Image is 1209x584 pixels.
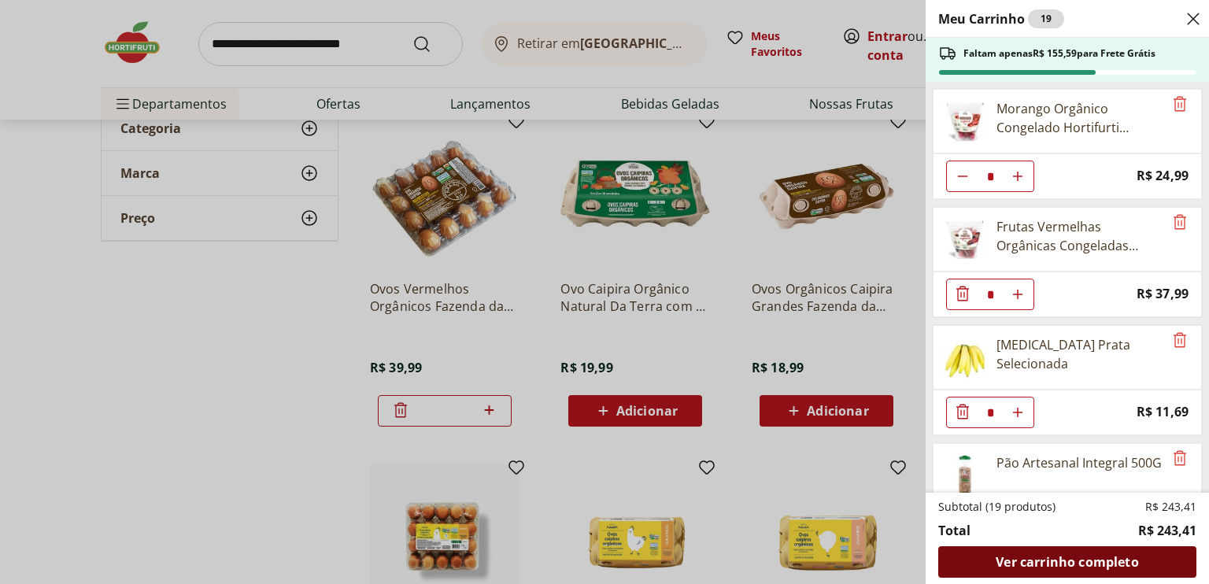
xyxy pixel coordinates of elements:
[978,397,1002,427] input: Quantidade Atual
[996,556,1138,568] span: Ver carrinho completo
[963,47,1155,60] span: Faltam apenas R$ 155,59 para Frete Grátis
[1170,331,1189,350] button: Remove
[1002,161,1033,192] button: Aumentar Quantidade
[996,453,1162,472] div: Pão Artesanal Integral 500G
[1145,499,1196,515] span: R$ 243,41
[938,521,971,540] span: Total
[1137,283,1189,305] span: R$ 37,99
[996,335,1163,373] div: [MEDICAL_DATA] Prata Selecionada
[978,279,1002,309] input: Quantidade Atual
[1170,449,1189,468] button: Remove
[938,499,1056,515] span: Subtotal (19 produtos)
[947,279,978,310] button: Diminuir Quantidade
[943,335,987,379] img: Principal
[978,161,1002,191] input: Quantidade Atual
[1002,397,1033,428] button: Aumentar Quantidade
[1170,95,1189,114] button: Remove
[1138,521,1196,540] span: R$ 243,41
[996,99,1163,137] div: Morango Orgânico Congelado Hortifurti Natural da Terra 300g
[996,217,1163,255] div: Frutas Vermelhas Orgânicas Congeladas Hortifurti Natural da Terra 300g
[1170,213,1189,232] button: Remove
[938,546,1196,578] a: Ver carrinho completo
[938,9,1064,28] h2: Meu Carrinho
[947,397,978,428] button: Diminuir Quantidade
[943,453,987,497] img: Principal
[943,217,987,261] img: Frutas Vermelhas Orgânicas Congeladas Natural da Terra 300g
[1137,401,1189,423] span: R$ 11,69
[1028,9,1064,28] div: 19
[1002,279,1033,310] button: Aumentar Quantidade
[1137,165,1189,187] span: R$ 24,99
[947,161,978,192] button: Diminuir Quantidade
